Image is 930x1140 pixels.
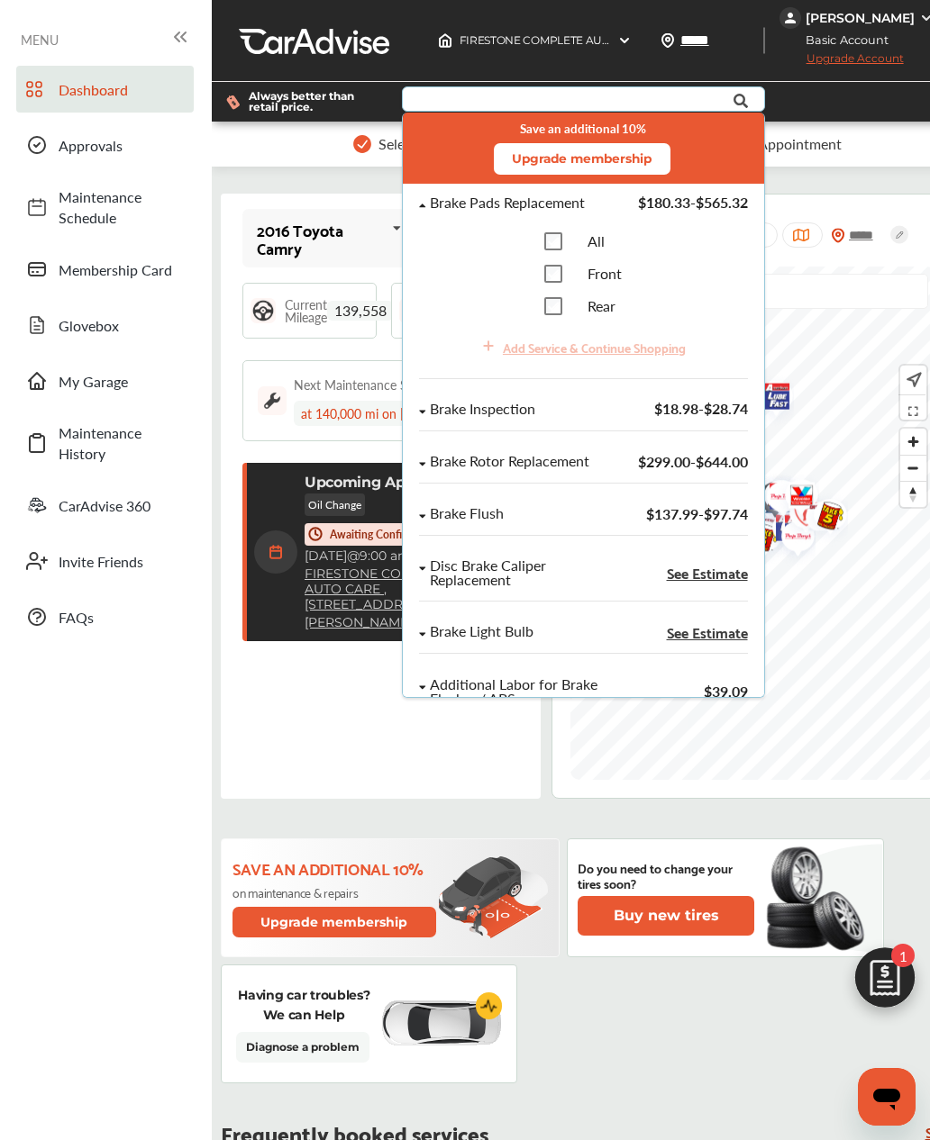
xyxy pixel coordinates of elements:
[723,136,842,152] span: Book Appointment
[661,33,675,48] img: location_vector.a44bc228.svg
[460,33,898,47] span: FIRESTONE COMPLETE AUTO CARE , [STREET_ADDRESS] [PERSON_NAME] , AL 36109
[704,681,748,701] span: $39.09
[763,27,765,54] img: header-divider.bc55588e.svg
[236,1032,369,1063] a: Diagnose a problem
[858,1068,916,1126] iframe: Button to launch messaging window
[431,402,536,417] div: Brake Inspection
[16,246,194,293] a: Membership Card
[305,547,347,564] span: [DATE]
[654,398,748,419] span: $18.98 - $28.74
[667,565,748,580] span: See Estimate
[305,615,474,630] a: [PERSON_NAME], AL 36109
[638,192,748,213] span: $180.33 - $565.32
[16,177,194,237] a: Maintenance Schedule
[431,558,617,587] div: Disc Brake Caliper Replacement
[59,79,185,100] span: Dashboard
[347,547,360,564] span: @
[16,122,194,168] a: Approvals
[638,451,748,472] span: $299.00 - $644.00
[431,677,617,706] div: Additional Labor for Brake Flush w/ ABS
[588,263,623,284] span: Front
[308,527,323,541] img: time-orange.266c2dcb.svg
[399,298,424,323] img: maintenance_logo
[257,221,385,257] div: 2016 Toyota Camry
[59,315,185,336] span: Glovebox
[16,593,194,640] a: FAQs
[771,470,819,527] img: logo-valvoline.png
[768,511,813,568] div: Map marker
[476,992,503,1019] img: cardiogram-logo.18e20815.svg
[21,32,59,47] span: MENU
[781,31,903,50] span: Basic Account
[59,551,185,572] span: Invite Friends
[378,136,453,152] span: Select Shop
[780,7,801,29] img: jVpblrzwTbfkPYzPPzSLxeg0AAAAASUVORK5CYII=
[360,547,411,564] span: 9:00 am
[59,607,185,628] span: FAQs
[16,413,194,473] a: Maintenance History
[232,907,436,937] button: Upgrade membership
[59,495,185,516] span: CarAdvise 360
[379,1000,502,1047] img: diagnose-vehicle.c84bcb0a.svg
[232,858,439,878] p: Save an additional 10%
[59,371,185,392] span: My Garage
[768,503,816,560] img: logo-american-lube-fast.png
[251,298,276,323] img: steering_logo
[494,143,670,175] button: Upgrade membership
[59,259,185,280] span: Membership Card
[768,511,816,568] img: logo-pepboys.png
[900,482,926,507] span: Reset bearing to north
[521,122,647,136] small: Save an additional 10%
[900,481,926,507] button: Reset bearing to north
[438,33,452,48] img: header-home-logo.8d720a4f.svg
[431,454,590,469] div: Brake Rotor Replacement
[842,939,928,1026] img: edit-cartIcon.11d11f9a.svg
[232,885,439,900] p: on maintenance & repairs
[431,624,534,639] div: Brake Light Bulb
[588,295,616,316] span: Rear
[330,527,440,542] p: Awaiting Confirmation
[588,231,606,251] span: All
[900,429,926,455] button: Zoom in
[258,386,287,415] img: maintenance_logo
[294,375,440,394] div: Next Maintenance Service
[792,492,840,530] img: logo-discount-tire.png
[16,538,194,584] a: Invite Friends
[903,370,922,390] img: recenter.ce011a49.svg
[780,51,904,74] span: Upgrade Account
[800,489,848,547] img: logo-take5.png
[771,470,816,527] div: Map marker
[254,530,297,574] img: calendar-icon.35d1de04.svg
[439,855,548,939] img: update-membership.81812027.svg
[578,860,754,891] p: Do you need to change your tires soon?
[236,985,372,1025] p: Having car troubles? We can Help
[776,488,821,545] div: Map marker
[305,566,485,612] a: FIRESTONE COMPLETE AUTO CARE ,[STREET_ADDRESS]
[831,228,845,243] img: location_vector_orange.38f05af8.svg
[768,503,813,560] div: Map marker
[765,839,873,956] img: new-tire.a0c7fe23.svg
[16,482,194,529] a: CarAdvise 360
[891,944,915,967] span: 1
[746,371,794,428] img: logo-american-lube-fast.png
[431,506,505,521] div: Brake Flush
[305,474,483,491] p: Upcoming Appointment
[16,302,194,348] a: Glovebox
[900,456,926,481] span: Zoom out
[431,195,586,211] div: Brake Pads Replacement
[746,371,791,428] div: Map marker
[900,455,926,481] button: Zoom out
[59,135,185,156] span: Approvals
[285,298,327,323] span: Current Mileage
[305,493,365,516] p: Oil Change
[59,422,185,464] span: Maintenance History
[792,492,837,530] div: Map marker
[59,186,185,228] span: Maintenance Schedule
[578,896,754,936] button: Buy new tires
[800,489,845,547] div: Map marker
[327,301,394,321] span: 139,558
[226,95,240,110] img: dollor_label_vector.a70140d1.svg
[249,91,373,113] span: Always better than retail price.
[353,135,371,153] img: stepper-checkmark.b5569197.svg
